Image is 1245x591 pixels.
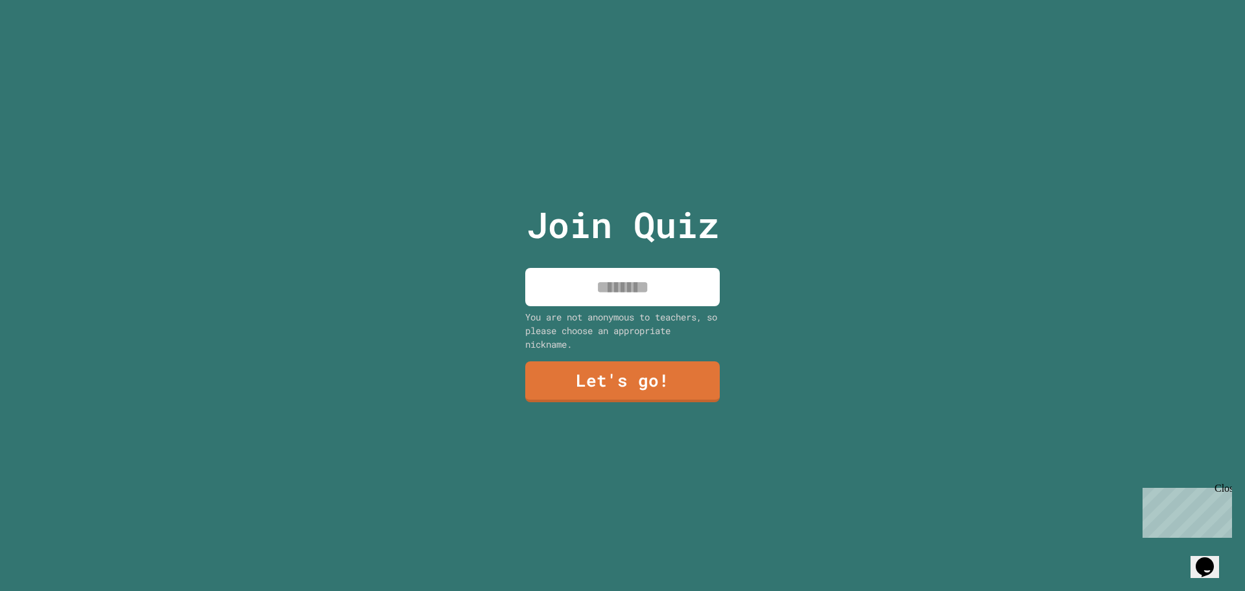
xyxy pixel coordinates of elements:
[1191,539,1232,578] iframe: chat widget
[5,5,89,82] div: Chat with us now!Close
[527,198,719,252] p: Join Quiz
[525,310,720,351] div: You are not anonymous to teachers, so please choose an appropriate nickname.
[525,361,720,402] a: Let's go!
[1137,483,1232,538] iframe: chat widget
